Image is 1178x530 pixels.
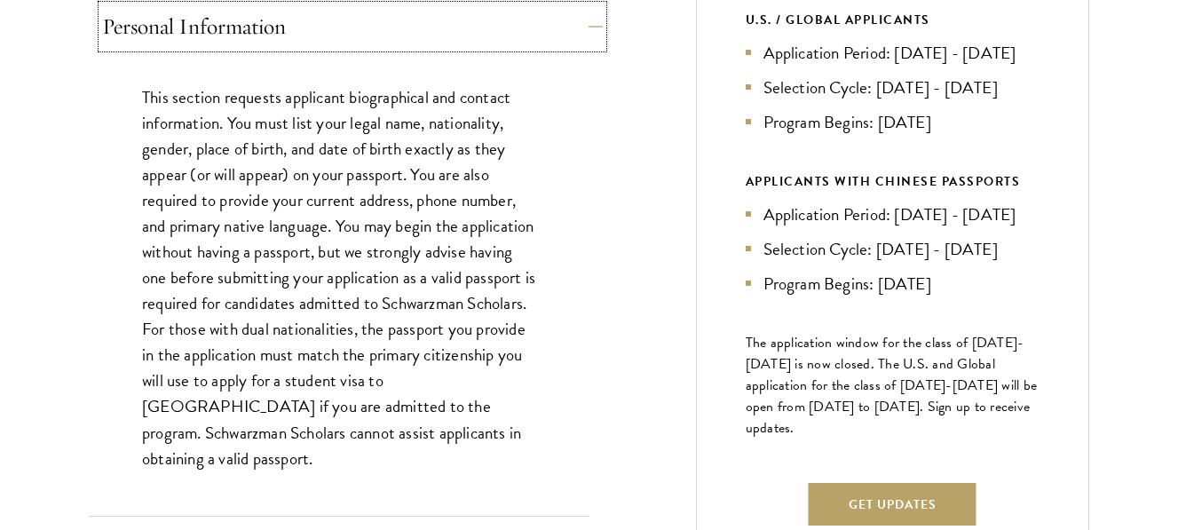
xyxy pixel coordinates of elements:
li: Program Begins: [DATE] [746,271,1040,297]
span: The application window for the class of [DATE]-[DATE] is now closed. The U.S. and Global applicat... [746,332,1038,439]
button: Personal Information [102,5,603,48]
li: Program Begins: [DATE] [746,109,1040,135]
li: Selection Cycle: [DATE] - [DATE] [746,236,1040,262]
li: Application Period: [DATE] - [DATE] [746,40,1040,66]
button: Get Updates [809,483,976,526]
div: U.S. / GLOBAL APPLICANTS [746,9,1040,31]
li: Application Period: [DATE] - [DATE] [746,202,1040,227]
li: Selection Cycle: [DATE] - [DATE] [746,75,1040,100]
div: APPLICANTS WITH CHINESE PASSPORTS [746,170,1040,193]
p: This section requests applicant biographical and contact information. You must list your legal na... [142,84,536,471]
